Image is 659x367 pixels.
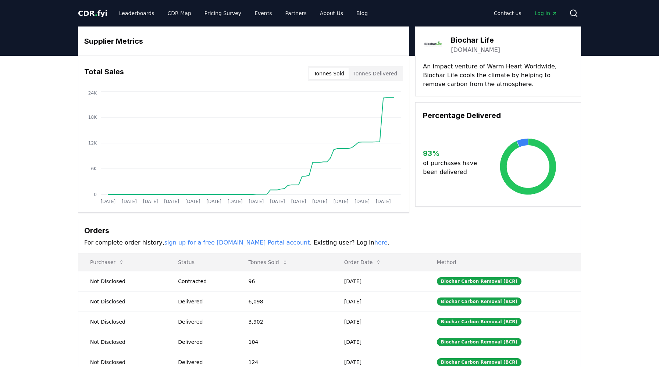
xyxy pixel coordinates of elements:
[88,115,97,120] tspan: 18K
[78,332,166,352] td: Not Disclosed
[122,199,137,204] tspan: [DATE]
[529,7,563,20] a: Log in
[84,66,124,81] h3: Total Sales
[355,199,370,204] tspan: [DATE]
[178,298,231,305] div: Delivered
[437,277,521,285] div: Biochar Carbon Removal (BCR)
[279,7,313,20] a: Partners
[423,159,483,177] p: of purchases have been delivered
[437,318,521,326] div: Biochar Carbon Removal (BCR)
[101,199,116,204] tspan: [DATE]
[332,311,425,332] td: [DATE]
[178,278,231,285] div: Contracted
[113,7,374,20] nav: Main
[84,238,575,247] p: For complete order history, . Existing user? Log in .
[95,9,97,18] span: .
[332,291,425,311] td: [DATE]
[451,35,500,46] h3: Biochar Life
[423,62,573,89] p: An impact venture of Warm Heart Worldwide, Biochar Life cools the climate by helping to remove ca...
[84,225,575,236] h3: Orders
[374,239,388,246] a: here
[94,192,97,197] tspan: 0
[270,199,285,204] tspan: [DATE]
[350,7,374,20] a: Blog
[78,311,166,332] td: Not Disclosed
[332,332,425,352] td: [DATE]
[437,358,521,366] div: Biochar Carbon Removal (BCR)
[309,68,349,79] button: Tonnes Sold
[206,199,221,204] tspan: [DATE]
[172,259,231,266] p: Status
[164,239,310,246] a: sign up for a free [DOMAIN_NAME] Portal account
[78,271,166,291] td: Not Disclosed
[91,166,97,171] tspan: 6K
[243,255,294,270] button: Tonnes Sold
[488,7,563,20] nav: Main
[349,68,402,79] button: Tonnes Delivered
[431,259,575,266] p: Method
[199,7,247,20] a: Pricing Survey
[228,199,243,204] tspan: [DATE]
[178,338,231,346] div: Delivered
[113,7,160,20] a: Leaderboards
[249,7,278,20] a: Events
[376,199,391,204] tspan: [DATE]
[312,199,327,204] tspan: [DATE]
[78,9,107,18] span: CDR fyi
[84,36,403,47] h3: Supplier Metrics
[78,8,107,18] a: CDR.fyi
[423,110,573,121] h3: Percentage Delivered
[78,291,166,311] td: Not Disclosed
[488,7,527,20] a: Contact us
[185,199,200,204] tspan: [DATE]
[237,271,332,291] td: 96
[437,297,521,306] div: Biochar Carbon Removal (BCR)
[178,359,231,366] div: Delivered
[88,90,97,96] tspan: 24K
[237,332,332,352] td: 104
[84,255,130,270] button: Purchaser
[535,10,558,17] span: Log in
[164,199,179,204] tspan: [DATE]
[437,338,521,346] div: Biochar Carbon Removal (BCR)
[162,7,197,20] a: CDR Map
[291,199,306,204] tspan: [DATE]
[143,199,158,204] tspan: [DATE]
[451,46,500,54] a: [DOMAIN_NAME]
[338,255,388,270] button: Order Date
[332,271,425,291] td: [DATE]
[249,199,264,204] tspan: [DATE]
[88,140,97,146] tspan: 12K
[334,199,349,204] tspan: [DATE]
[423,148,483,159] h3: 93 %
[237,291,332,311] td: 6,098
[237,311,332,332] td: 3,902
[178,318,231,325] div: Delivered
[423,34,444,55] img: Biochar Life-logo
[314,7,349,20] a: About Us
